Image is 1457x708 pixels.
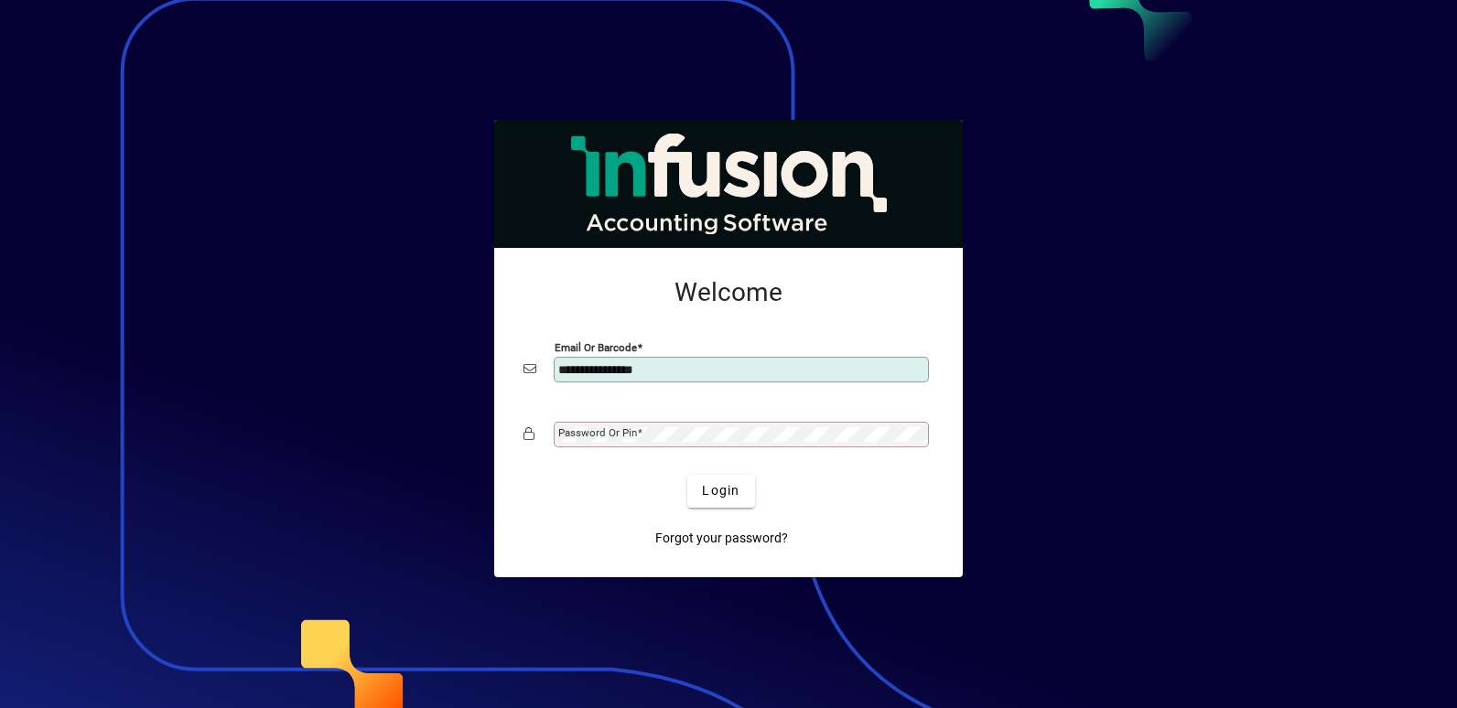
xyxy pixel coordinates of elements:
[655,529,788,548] span: Forgot your password?
[687,475,754,508] button: Login
[558,426,637,439] mat-label: Password or Pin
[523,277,934,308] h2: Welcome
[702,481,739,500] span: Login
[648,522,795,555] a: Forgot your password?
[555,340,637,353] mat-label: Email or Barcode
